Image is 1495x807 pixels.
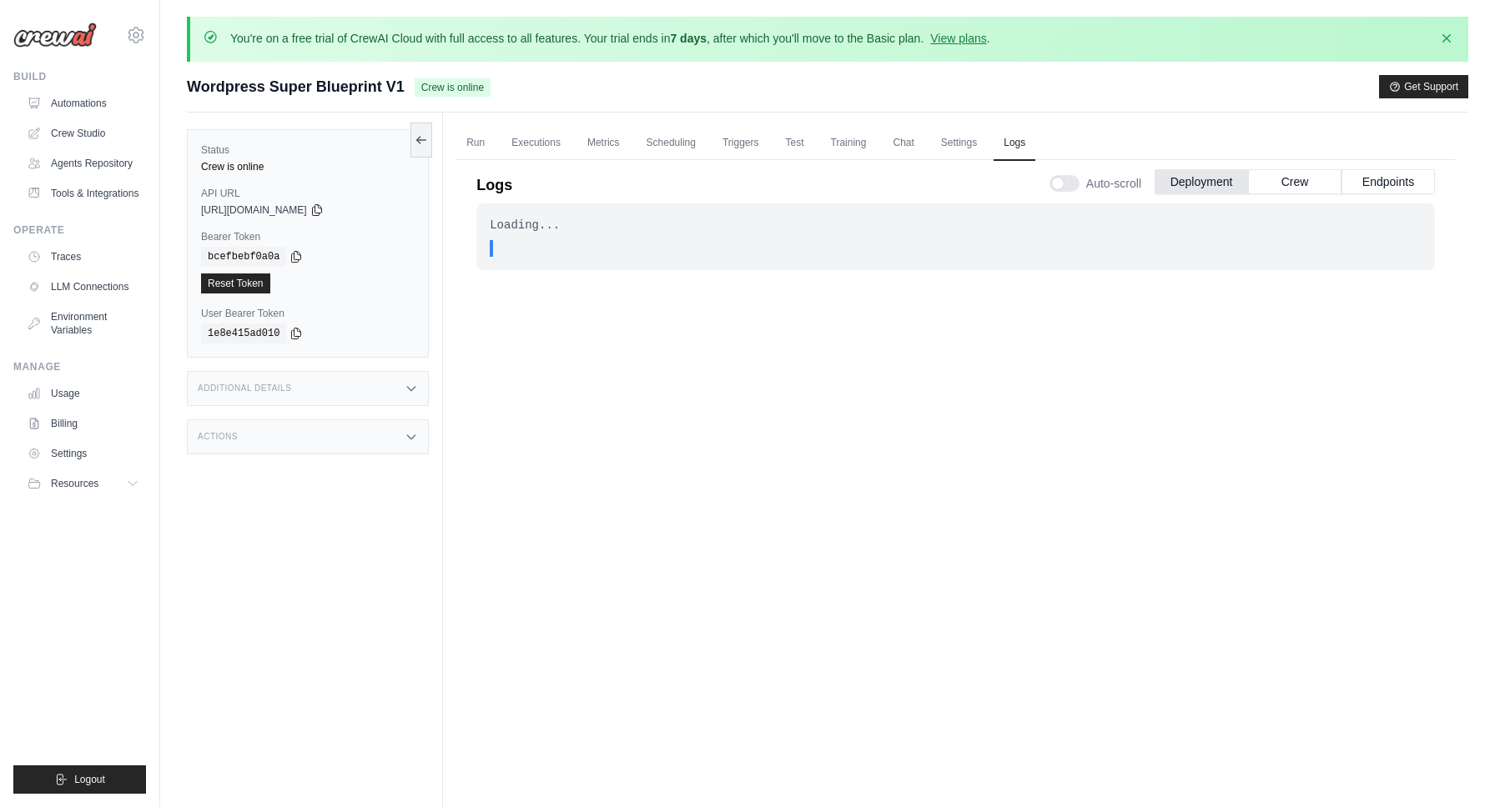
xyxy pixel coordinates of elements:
strong: 7 days [670,32,707,45]
span: Wordpress Super Blueprint V1 [187,75,405,98]
div: Operate [13,223,146,237]
button: Deployment [1155,169,1248,194]
a: Tools & Integrations [20,180,146,207]
code: bcefbebf0a0a [201,247,286,267]
span: [URL][DOMAIN_NAME] [201,203,307,217]
div: Manage [13,360,146,373]
div: Crew is online [201,160,415,173]
a: Traces [20,243,146,270]
img: Logo [13,23,97,48]
a: Automations [20,90,146,117]
code: 1e8e415ad010 [201,323,286,343]
span: Crew is online [415,78,491,97]
label: Status [201,143,415,157]
a: Logs [994,126,1035,161]
a: Crew Studio [20,120,146,147]
a: Environment Variables [20,303,146,343]
a: Metrics [577,126,630,161]
a: Agents Repository [20,150,146,177]
label: API URL [201,187,415,200]
button: Endpoints [1341,169,1435,194]
a: LLM Connections [20,273,146,300]
span: Logout [74,773,105,786]
span: Auto-scroll [1086,175,1141,192]
label: User Bearer Token [201,307,415,320]
button: Logout [13,765,146,794]
a: View plans [930,32,986,45]
button: Crew [1248,169,1341,194]
span: . [506,240,513,257]
a: Test [776,126,814,161]
span: Resources [51,477,98,490]
h3: Actions [198,432,238,442]
button: Resources [20,470,146,497]
a: Triggers [712,126,769,161]
p: You're on a free trial of CrewAI Cloud with full access to all features. Your trial ends in , aft... [230,30,990,47]
a: Run [456,126,495,161]
div: Loading... [490,217,1422,233]
label: Bearer Token [201,230,415,243]
a: Training [821,126,877,161]
h3: Additional Details [198,383,291,393]
a: Usage [20,380,146,407]
a: Billing [20,410,146,437]
div: Build [13,70,146,83]
a: Settings [931,126,987,161]
a: Settings [20,440,146,467]
a: Chat [883,126,924,161]
p: Logs [476,173,512,197]
button: Get Support [1379,75,1468,98]
a: Executions [501,126,571,161]
a: Scheduling [637,126,706,161]
a: Reset Token [201,273,270,293]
